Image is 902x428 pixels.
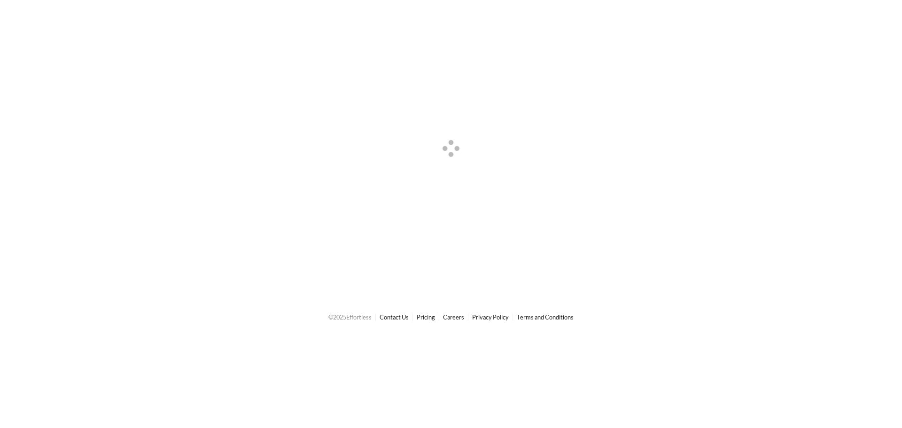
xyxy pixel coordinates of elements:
[443,313,464,321] a: Careers
[380,313,409,321] a: Contact Us
[417,313,435,321] a: Pricing
[472,313,509,321] a: Privacy Policy
[328,313,372,321] span: © 2025 Effortless
[517,313,574,321] a: Terms and Conditions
